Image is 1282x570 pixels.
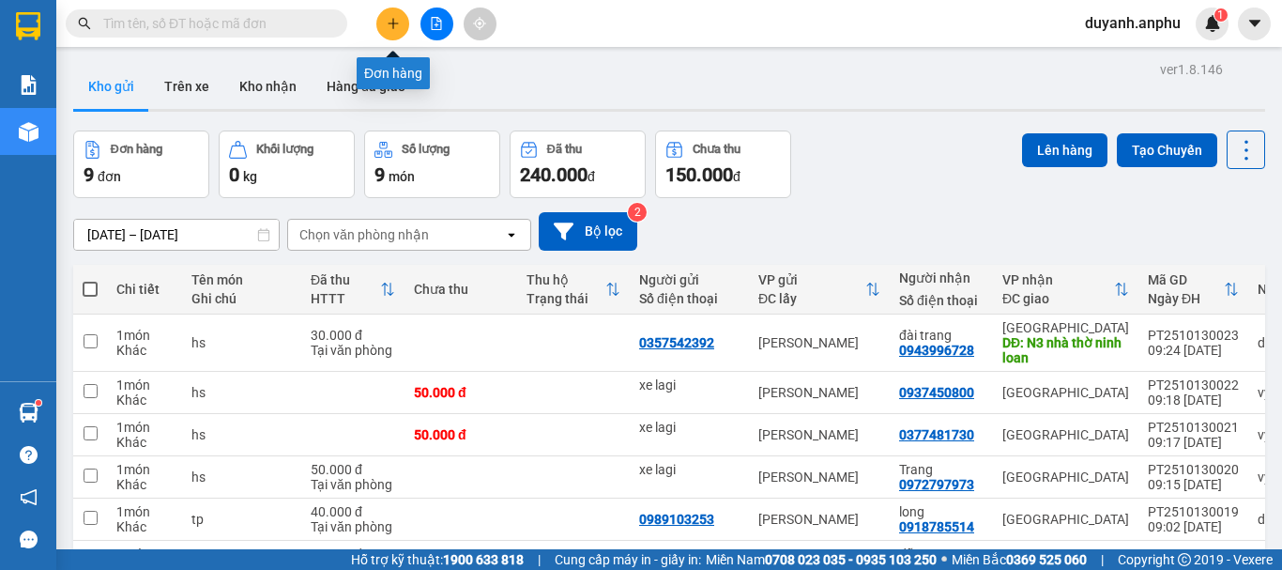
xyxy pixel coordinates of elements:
th: Toggle SortBy [749,265,890,315]
span: ⚪️ [941,556,947,563]
span: | [1101,549,1104,570]
div: ver 1.8.146 [1160,59,1223,80]
div: [GEOGRAPHIC_DATA] [1002,320,1129,335]
div: Đơn hàng [111,143,162,156]
div: PT2510130019 [1148,504,1239,519]
div: 0943996728 [899,343,974,358]
div: PT2510130018 [1148,547,1239,562]
div: Số điện thoại [639,291,740,306]
span: Nhận: [179,16,224,36]
button: Lên hàng [1022,133,1107,167]
input: Select a date range. [74,220,279,250]
div: 1 món [116,462,173,477]
img: warehouse-icon [19,403,38,423]
div: [PERSON_NAME] [16,16,166,58]
div: [GEOGRAPHIC_DATA] [1002,512,1129,527]
div: hs [191,427,292,442]
img: logo-vxr [16,12,40,40]
th: Toggle SortBy [993,265,1138,315]
strong: 0708 023 035 - 0935 103 250 [765,552,937,567]
div: Tại văn phòng [311,519,395,534]
div: 40.000 đ [311,504,395,519]
div: xe lagi [639,462,740,477]
th: Toggle SortBy [1138,265,1248,315]
button: Kho nhận [224,64,312,109]
div: Ghi chú [191,291,292,306]
button: Trên xe [149,64,224,109]
div: [PERSON_NAME] [758,427,880,442]
div: Trạng thái [527,291,605,306]
div: 0943996728 [179,81,370,107]
button: Chưa thu150.000đ [655,131,791,198]
span: kg [243,169,257,184]
div: [PERSON_NAME] [758,335,880,350]
div: 50.000 đ [414,385,508,400]
div: VP gửi [758,272,865,287]
div: 0377481730 [899,427,974,442]
div: 0937450800 [899,385,974,400]
div: 1 món [116,420,173,435]
div: Trang [899,462,984,477]
button: Bộ lọc [539,212,637,251]
div: 1 món [116,328,173,343]
div: Đã thu [311,272,380,287]
div: 50.000 đ [414,427,508,442]
div: 0989103253 [639,512,714,527]
span: Miền Bắc [952,549,1087,570]
div: Chọn văn phòng nhận [299,225,429,244]
span: Cung cấp máy in - giấy in: [555,549,701,570]
button: Đơn hàng9đơn [73,131,209,198]
input: Tìm tên, số ĐT hoặc mã đơn [103,13,325,34]
div: 1 món [116,504,173,519]
div: 1 món [116,377,173,393]
button: Số lượng9món [364,131,500,198]
sup: 2 [628,203,647,222]
div: tp [191,512,292,527]
div: 50.000 đ [311,462,395,477]
img: solution-icon [19,75,38,95]
span: N3 nhà thờ ninh loan [179,107,344,173]
div: [PERSON_NAME] [758,470,880,485]
span: question-circle [20,446,38,464]
span: Hỗ trợ kỹ thuật: [351,549,524,570]
div: 50.000 đ [311,547,395,562]
strong: 0369 525 060 [1006,552,1087,567]
div: [GEOGRAPHIC_DATA] [1002,385,1129,400]
button: Kho gửi [73,64,149,109]
span: món [389,169,415,184]
th: Toggle SortBy [517,265,630,315]
div: VP nhận [1002,272,1114,287]
span: 9 [374,163,385,186]
div: Khác [116,435,173,450]
div: 0357542392 [639,335,714,350]
svg: open [504,227,519,242]
div: Ngày ĐH [1148,291,1224,306]
div: đài trang [179,58,370,81]
button: caret-down [1238,8,1271,40]
div: PT2510130023 [1148,328,1239,343]
div: ĐC lấy [758,291,865,306]
button: Hàng đã giao [312,64,420,109]
div: PT2510130022 [1148,377,1239,393]
div: Chi tiết [116,282,173,297]
div: Thu hộ [527,272,605,287]
span: DĐ: [179,117,206,137]
button: file-add [420,8,453,40]
div: Khác [116,343,173,358]
div: 09:15 [DATE] [1148,477,1239,492]
div: ĐC giao [1002,291,1114,306]
div: DĐ: N3 nhà thờ ninh loan [1002,335,1129,365]
div: [GEOGRAPHIC_DATA] [1002,427,1129,442]
span: search [78,17,91,30]
div: hs [191,470,292,485]
div: Tại văn phòng [311,477,395,492]
div: Khác [116,477,173,492]
span: 240.000 [520,163,588,186]
span: 150.000 [665,163,733,186]
div: Số lượng [402,143,450,156]
div: Khác [116,393,173,408]
div: 1 món [116,547,173,562]
div: 0357542392 [16,58,166,85]
div: [GEOGRAPHIC_DATA] [1002,470,1129,485]
div: 09:02 [DATE] [1148,519,1239,534]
